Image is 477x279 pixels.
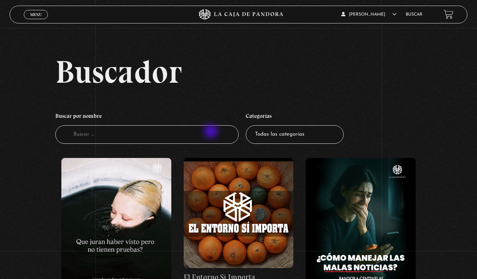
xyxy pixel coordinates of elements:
a: View your shopping cart [444,10,453,19]
a: Buscar [406,12,422,17]
span: Menu [30,12,42,17]
span: [PERSON_NAME] [341,12,396,17]
h4: Buscar por nombre [55,109,238,125]
h2: Buscador [55,56,467,88]
span: Cerrar [28,18,44,23]
h4: Categorías [246,109,344,125]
